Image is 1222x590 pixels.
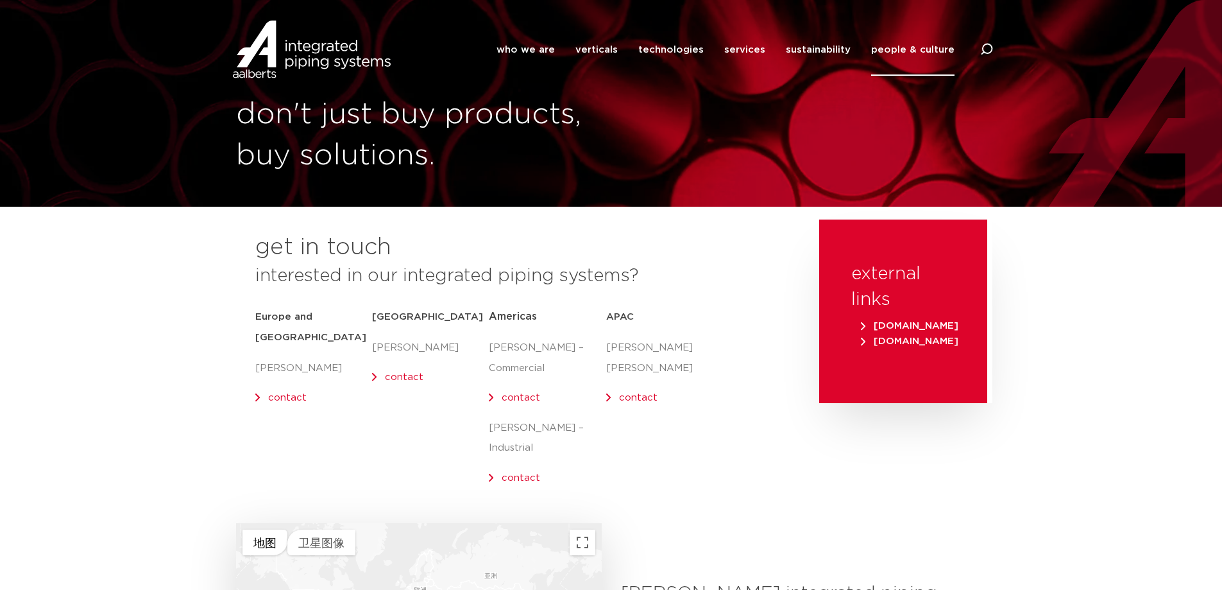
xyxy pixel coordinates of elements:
h3: interested in our integrated piping systems? [255,263,787,289]
p: [PERSON_NAME] – Industrial [489,418,606,459]
a: people & culture [871,24,955,76]
span: [DOMAIN_NAME] [861,321,958,331]
button: 显示卫星图像 [287,530,355,555]
p: [PERSON_NAME] – Commercial [489,338,606,379]
a: sustainability [786,24,851,76]
p: [PERSON_NAME] [255,358,372,379]
a: technologies [638,24,704,76]
a: contact [502,393,540,403]
h1: don't just buy products, buy solutions. [236,94,605,177]
nav: Menu [496,24,955,76]
button: 显示街道地图 [242,530,287,555]
a: contact [619,393,658,403]
a: contact [268,393,307,403]
button: 切换全屏视图 [570,530,595,555]
a: who we are [496,24,555,76]
a: services [724,24,765,76]
span: [DOMAIN_NAME] [861,336,958,346]
p: [PERSON_NAME] [PERSON_NAME] [606,338,723,379]
a: contact [385,372,423,382]
a: contact [502,473,540,483]
h2: get in touch [255,232,391,263]
a: [DOMAIN_NAME] [858,321,962,331]
p: [PERSON_NAME] [372,338,489,358]
span: Americas [489,311,537,322]
h3: external links [851,261,955,313]
h5: [GEOGRAPHIC_DATA] [372,307,489,327]
h5: APAC [606,307,723,327]
a: verticals [575,24,618,76]
a: [DOMAIN_NAME] [858,336,962,346]
strong: Europe and [GEOGRAPHIC_DATA] [255,312,366,342]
